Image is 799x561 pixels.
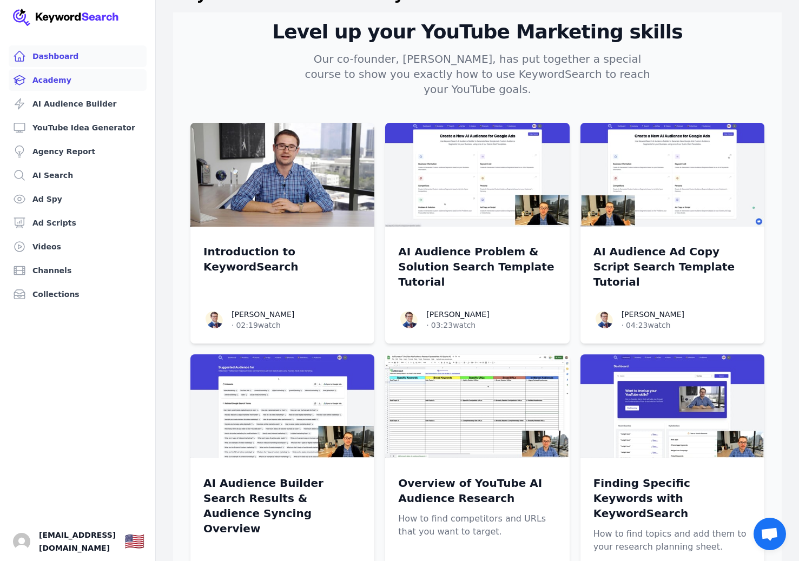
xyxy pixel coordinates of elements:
[398,244,556,289] a: AI Audience Problem & Solution Search Template Tutorial
[203,244,361,274] a: Introduction to KeywordSearch
[9,164,147,186] a: AI Search
[190,21,764,43] h2: Level up your YouTube Marketing skills
[236,320,280,331] span: 02:19 watch
[9,45,147,67] a: Dashboard
[232,320,234,331] span: ·
[431,320,476,331] span: 03:23 watch
[9,117,147,138] a: YouTube Idea Generator
[754,518,786,550] div: Open chat
[124,532,144,551] div: 🇺🇸
[9,212,147,234] a: Ad Scripts
[622,320,624,331] span: ·
[593,527,751,553] p: How to find topics and add them to your research planning sheet.
[9,93,147,115] a: AI Audience Builder
[13,9,119,26] img: Your Company
[398,476,556,538] a: Overview of YouTube AI Audience ResearchHow to find competitors and URLs that you want to target.
[626,320,670,331] span: 04:23 watch
[124,531,144,552] button: 🇺🇸
[39,529,116,555] span: [EMAIL_ADDRESS][DOMAIN_NAME]
[426,320,428,331] span: ·
[593,244,751,289] a: AI Audience Ad Copy Script Search Template Tutorial
[9,141,147,162] a: Agency Report
[9,69,147,91] a: Academy
[9,260,147,281] a: Channels
[296,51,659,97] p: Our co-founder, [PERSON_NAME], has put together a special course to show you exactly how to use K...
[622,310,684,319] a: [PERSON_NAME]
[203,476,361,536] a: AI Audience Builder Search Results & Audience Syncing Overview
[9,188,147,210] a: Ad Spy
[232,310,294,319] a: [PERSON_NAME]
[593,476,751,521] p: Finding Specific Keywords with KeywordSearch
[593,476,751,553] a: Finding Specific Keywords with KeywordSearchHow to find topics and add them to your research plan...
[398,476,556,506] p: Overview of YouTube AI Audience Research
[9,236,147,258] a: Videos
[398,512,556,538] p: How to find competitors and URLs that you want to target.
[9,283,147,305] a: Collections
[13,533,30,550] button: Open user button
[426,310,489,319] a: [PERSON_NAME]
